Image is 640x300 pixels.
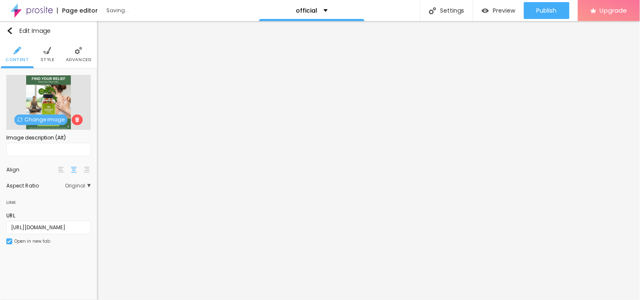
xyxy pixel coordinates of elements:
div: Link [6,193,91,208]
img: Icone [17,117,22,122]
img: Icone [6,27,13,34]
div: Image description (Alt) [6,134,91,142]
img: Icone [429,7,436,14]
span: Change image [14,115,68,125]
button: Publish [524,2,570,19]
span: Preview [493,7,516,14]
img: Icone [75,47,82,54]
img: Icone [7,239,11,244]
div: Saving... [106,8,203,13]
img: Icone [14,47,21,54]
div: Open in new tab [14,239,50,244]
span: Style [41,58,54,62]
img: view-1.svg [482,7,489,14]
div: Link [6,198,16,207]
span: Publish [537,7,557,14]
div: Edit Image [6,27,51,34]
div: URL [6,212,91,220]
img: paragraph-right-align.svg [84,167,89,173]
div: Align [6,167,57,172]
div: Aspect Ratio [6,183,65,188]
p: official [296,8,317,13]
button: Preview [473,2,524,19]
span: Upgrade [600,7,627,14]
img: paragraph-left-align.svg [58,167,64,173]
img: paragraph-center-align.svg [71,167,77,173]
div: Page editor [57,8,98,13]
span: Original [65,183,91,188]
span: Advanced [66,58,92,62]
span: Content [5,58,29,62]
img: Icone [43,47,51,54]
img: Icone [75,117,80,122]
iframe: Editor [97,21,640,300]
